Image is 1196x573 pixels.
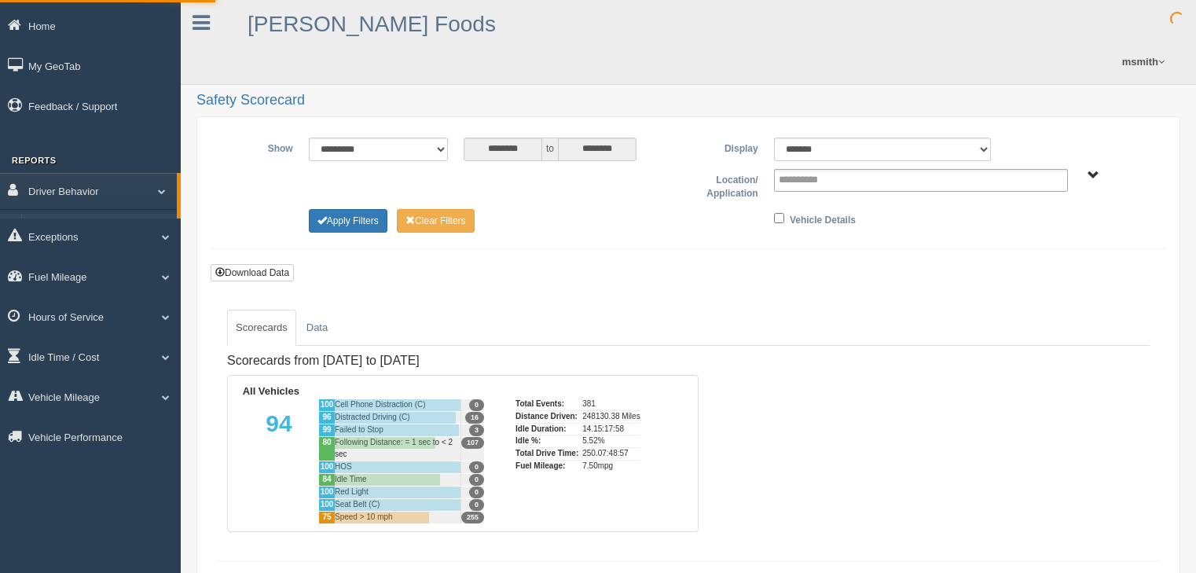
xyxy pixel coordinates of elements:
span: 0 [469,474,484,486]
span: 0 [469,461,484,473]
span: 255 [461,512,484,523]
a: msmith [1114,39,1172,84]
label: Display [688,138,766,156]
a: Data [298,310,336,346]
div: 7.50mpg [582,460,640,472]
span: 0 [469,499,484,511]
div: 100 [318,498,335,511]
div: 96 [318,411,335,424]
a: Driver Scorecard [28,214,177,242]
a: [PERSON_NAME] Foods [248,12,496,36]
div: 5.52% [582,435,640,447]
b: All Vehicles [243,385,299,397]
label: Location/ Application [688,169,766,201]
div: 250.07:48:57 [582,447,640,460]
button: Change Filter Options [309,209,387,233]
div: 80 [318,436,335,461]
div: 99 [318,424,335,436]
span: 0 [469,399,484,411]
div: 100 [318,399,335,411]
h4: Scorecards from [DATE] to [DATE] [227,354,699,368]
div: 75 [318,511,335,523]
div: 84 [318,473,335,486]
div: 100 [318,486,335,498]
a: Scorecards [227,310,296,346]
label: Show [223,138,301,156]
div: 94 [240,399,318,523]
div: Total Drive Time: [515,447,578,460]
div: Idle %: [515,435,578,447]
div: 381 [582,399,640,410]
div: Idle Duration: [515,423,578,435]
span: 107 [461,437,484,449]
div: Distance Driven: [515,410,578,423]
div: Fuel Mileage: [515,460,578,472]
div: 100 [318,461,335,473]
button: Download Data [211,264,294,281]
div: 248130.38 Miles [582,410,640,423]
span: 0 [469,487,484,498]
span: to [542,138,558,161]
span: 3 [469,424,484,436]
div: Total Events: [515,399,578,410]
button: Change Filter Options [397,209,475,233]
span: 16 [465,412,484,424]
label: Vehicle Details [790,209,856,228]
div: 14.15:17:58 [582,423,640,435]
